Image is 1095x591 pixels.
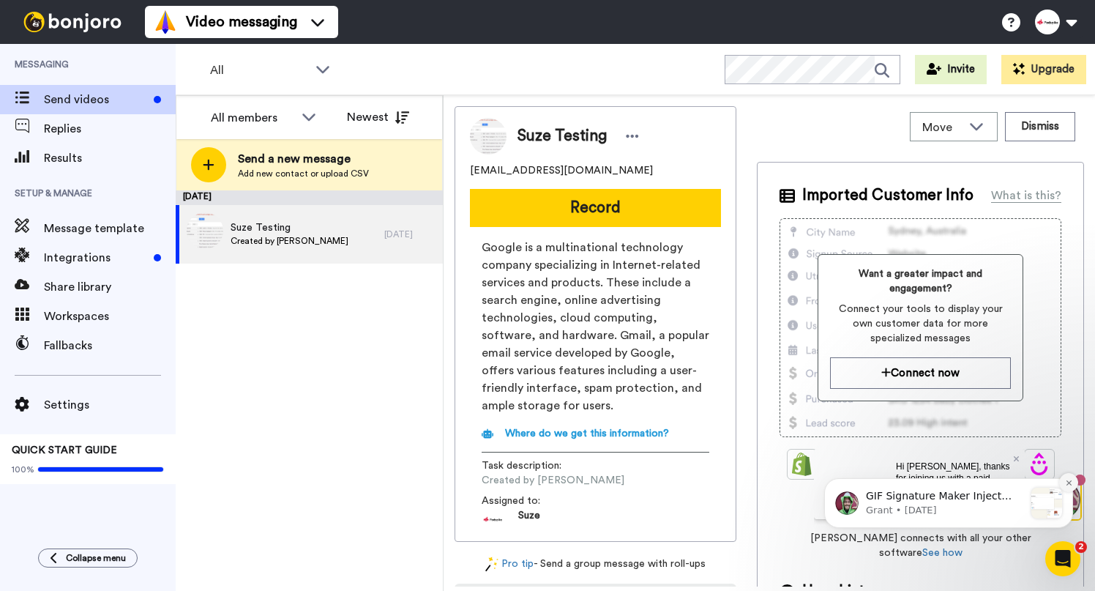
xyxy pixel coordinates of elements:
[82,12,198,116] span: Hi [PERSON_NAME], thanks for joining us with a paid account! Wanted to say thanks in person, so p...
[231,235,348,247] span: Created by [PERSON_NAME]
[186,12,297,32] span: Video messaging
[47,47,64,64] img: mute-white.svg
[64,103,222,118] p: GIF Signature Maker Inject some fun into your emails and get more replies along the way, with you...
[518,508,540,530] span: Suze
[485,557,498,572] img: magic-wand.svg
[482,508,504,530] img: f4b5e06a-f512-4356-a57c-4f55cf8972c3-1755010473.jpg
[44,308,176,325] span: Workspaces
[44,249,148,267] span: Integrations
[1005,112,1075,141] button: Dismiss
[33,105,56,129] img: Profile image for Grant
[482,494,584,508] span: Assigned to:
[176,190,443,205] div: [DATE]
[780,531,1061,560] span: [PERSON_NAME] connects with all your other software
[922,548,963,558] a: See how
[830,357,1011,389] button: Connect now
[830,302,1011,346] span: Connect your tools to display your own customer data for more specialized messages
[44,149,176,167] span: Results
[44,91,148,108] span: Send videos
[238,168,369,179] span: Add new contact or upload CSV
[44,278,176,296] span: Share library
[482,239,709,415] span: Google is a multinational technology company specializing in Internet-related services and produc...
[802,185,973,207] span: Imported Customer Info
[482,473,624,488] span: Created by [PERSON_NAME]
[470,189,721,227] button: Record
[44,396,176,414] span: Settings
[1001,55,1086,84] button: Upgrade
[1045,541,1080,576] iframe: Intercom live chat
[12,445,117,456] span: QUICK START GUIDE
[257,87,276,106] button: Dismiss notification
[336,103,420,132] button: Newest
[64,118,222,131] p: Message from Grant, sent 1d ago
[455,557,736,572] div: - Send a group message with roll-ups
[44,220,176,237] span: Message template
[485,557,534,572] a: Pro tip
[470,118,507,155] img: Image of Suze Testing
[922,119,962,136] span: Move
[12,464,34,475] span: 100%
[1,3,41,42] img: 3183ab3e-59ed-45f6-af1c-10226f767056-1659068401.jpg
[44,337,176,354] span: Fallbacks
[830,267,1011,296] span: Want a greater impact and engagement?
[211,109,294,127] div: All members
[44,120,176,138] span: Replies
[791,453,814,476] img: Shopify
[66,552,126,564] span: Collapse menu
[38,549,138,568] button: Collapse menu
[187,212,223,249] img: 981db0b0-ab06-4d6f-97d5-d66cc7a1b7d3.webp
[231,220,348,235] span: Suze Testing
[384,228,436,240] div: [DATE]
[802,386,1095,551] iframe: Intercom notifications message
[915,55,987,84] button: Invite
[238,150,369,168] span: Send a new message
[210,62,308,79] span: All
[470,163,653,178] span: [EMAIL_ADDRESS][DOMAIN_NAME]
[154,10,177,34] img: vm-color.svg
[517,125,607,147] span: Suze Testing
[22,92,271,142] div: message notification from Grant, 1d ago. GIF Signature Maker Inject some fun into your emails and...
[505,428,669,439] span: Where do we get this information?
[482,458,584,473] span: Task description :
[1075,541,1087,553] span: 2
[991,187,1061,204] div: What is this?
[18,12,127,32] img: bj-logo-header-white.svg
